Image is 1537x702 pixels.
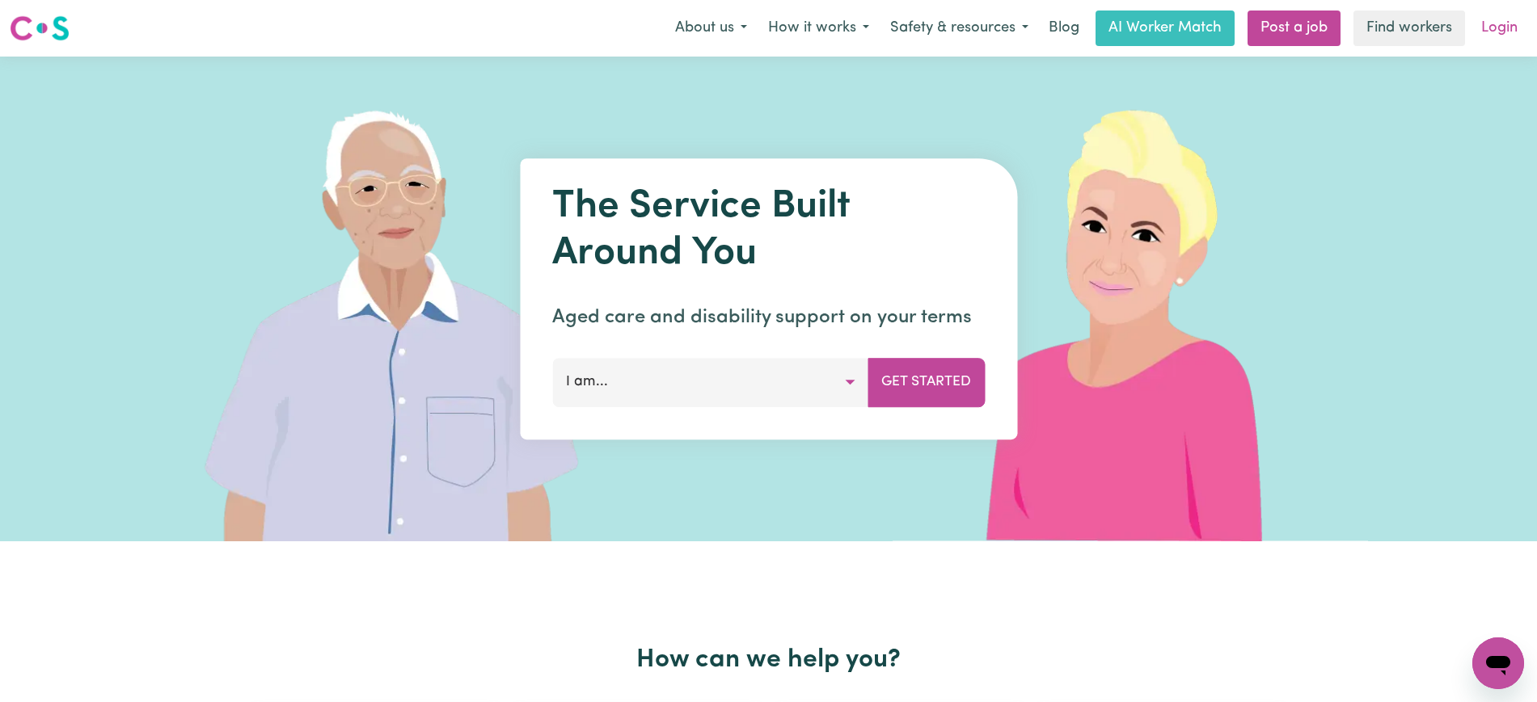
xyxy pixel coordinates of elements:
button: Get Started [868,358,985,406]
button: I am... [552,358,868,406]
a: Blog [1039,11,1089,46]
a: Post a job [1248,11,1341,46]
a: Login [1472,11,1527,46]
iframe: Button to launch messaging window [1472,637,1524,689]
a: Find workers [1353,11,1465,46]
p: Aged care and disability support on your terms [552,303,985,332]
h1: The Service Built Around You [552,184,985,277]
img: Careseekers logo [10,14,70,43]
button: How it works [758,11,880,45]
button: About us [665,11,758,45]
a: Careseekers logo [10,10,70,47]
a: AI Worker Match [1096,11,1235,46]
h2: How can we help you? [245,645,1293,675]
button: Safety & resources [880,11,1039,45]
